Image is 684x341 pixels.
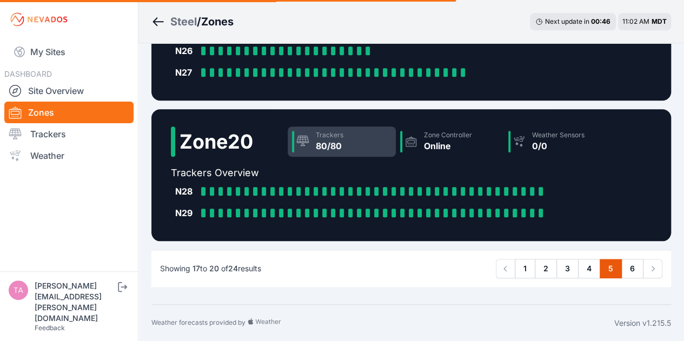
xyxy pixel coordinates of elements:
span: 17 [192,264,200,273]
div: Weather Sensors [532,131,585,139]
div: 0/0 [532,139,585,152]
a: 2 [535,259,557,278]
span: 20 [209,264,219,273]
span: 24 [228,264,238,273]
p: Showing to of results [160,263,261,274]
a: 4 [578,259,600,278]
h2: Zone 20 [180,131,253,152]
div: 80/80 [316,139,343,152]
a: Feedback [35,324,65,332]
a: 5 [600,259,622,278]
a: Weather [4,145,134,166]
div: N27 [175,66,197,79]
nav: Pagination [496,259,662,278]
a: 1 [515,259,535,278]
div: Zone Controller [424,131,472,139]
span: DASHBOARD [4,69,52,78]
a: Site Overview [4,80,134,102]
span: / [197,14,201,29]
div: Trackers [316,131,343,139]
div: N26 [175,44,197,57]
h2: Trackers Overview [171,165,612,180]
a: Trackers [4,123,134,145]
div: [PERSON_NAME][EMAIL_ADDRESS][PERSON_NAME][DOMAIN_NAME] [35,280,116,324]
a: Zones [4,102,134,123]
a: Weather Sensors0/0 [504,126,612,157]
div: Online [424,139,472,152]
a: 6 [621,259,643,278]
h3: Zones [201,14,234,29]
nav: Breadcrumb [151,8,234,36]
a: My Sites [4,39,134,65]
a: 3 [556,259,579,278]
div: N29 [175,206,197,219]
div: 00 : 46 [591,17,610,26]
a: Trackers80/80 [288,126,396,157]
div: Weather forecasts provided by [151,318,614,329]
div: Version v1.215.5 [614,318,671,329]
span: MDT [652,17,667,25]
a: Steel [170,14,197,29]
img: tayton.sullivan@solvenergy.com [9,280,28,300]
span: Next update in [545,17,589,25]
div: N28 [175,185,197,198]
span: 11:02 AM [622,17,649,25]
img: Nevados [9,11,69,28]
